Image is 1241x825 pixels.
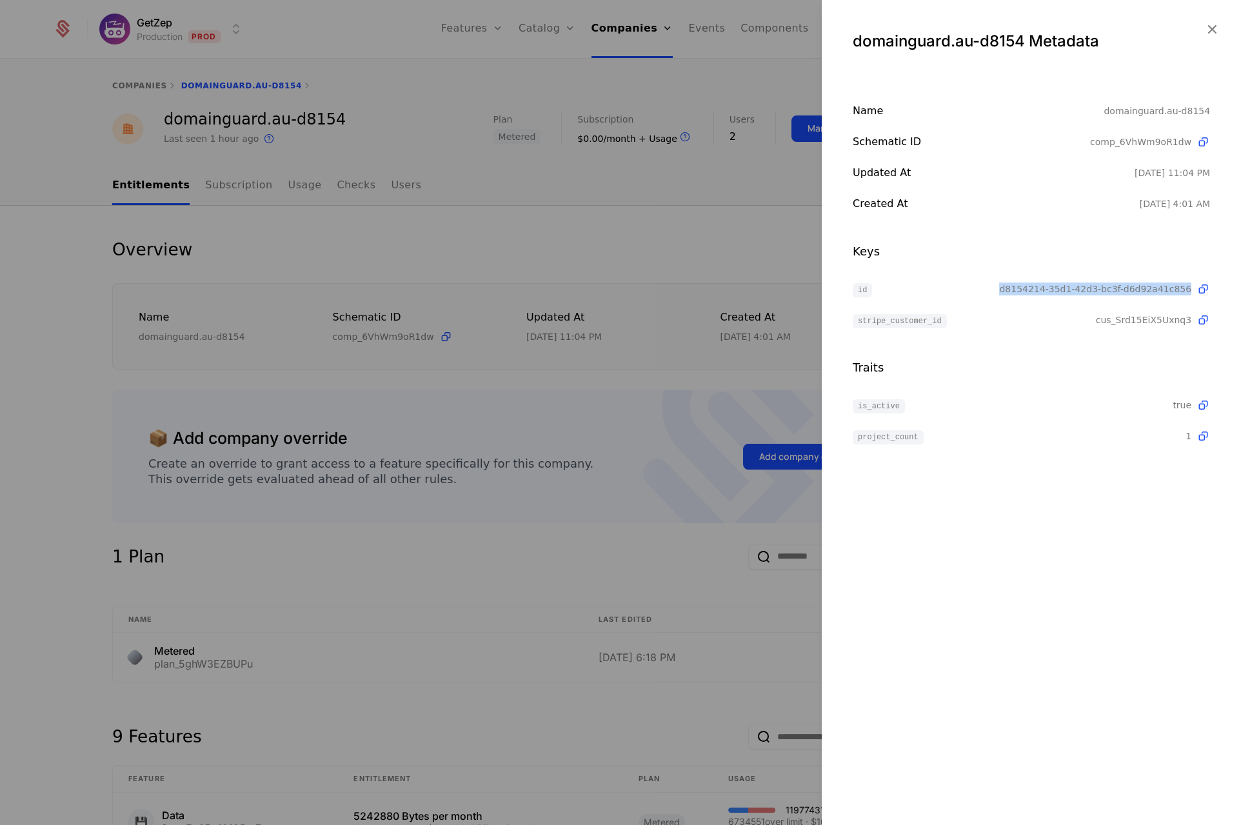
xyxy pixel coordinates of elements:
[1140,197,1210,210] div: 8/6/25, 4:01 AM
[1186,430,1191,442] span: 1
[999,283,1191,295] span: d8154214-35d1-42d3-bc3f-d6d92a41c856
[1090,135,1191,148] span: comp_6VhWm9oR1dw
[853,359,1210,377] div: Traits
[853,399,905,413] span: is_active
[853,243,1210,261] div: Keys
[1135,166,1210,179] div: 8/18/25, 11:04 PM
[853,134,1090,150] div: Schematic ID
[853,103,1104,119] div: Name
[853,283,872,297] span: id
[1104,103,1210,119] div: domainguard.au-d8154
[853,31,1210,52] div: domainguard.au-d8154 Metadata
[853,165,1135,181] div: Updated at
[853,430,924,444] span: project_count
[1173,399,1191,412] span: true
[853,196,1140,212] div: Created at
[853,314,947,328] span: stripe_customer_id
[1096,313,1191,326] span: cus_Srd15EiX5Uxnq3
